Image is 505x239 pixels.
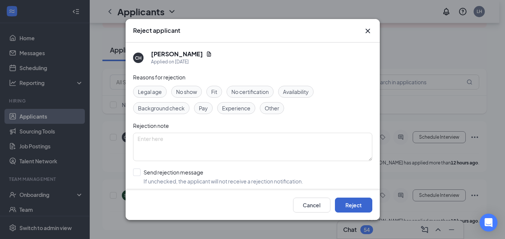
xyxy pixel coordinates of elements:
[265,104,279,112] span: Other
[176,88,197,96] span: No show
[138,104,185,112] span: Background check
[199,104,208,112] span: Pay
[222,104,250,112] span: Experience
[293,198,330,213] button: Cancel
[231,88,269,96] span: No certification
[211,88,217,96] span: Fit
[133,26,180,35] h3: Reject applicant
[363,26,372,35] button: Close
[335,198,372,213] button: Reject
[480,214,498,232] div: Open Intercom Messenger
[133,122,169,129] span: Rejection note
[363,26,372,35] svg: Cross
[135,55,142,61] div: CH
[138,88,162,96] span: Legal age
[206,51,212,57] svg: Document
[151,50,203,58] h5: [PERSON_NAME]
[283,88,309,96] span: Availability
[133,74,185,81] span: Reasons for rejection
[151,58,212,66] div: Applied on [DATE]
